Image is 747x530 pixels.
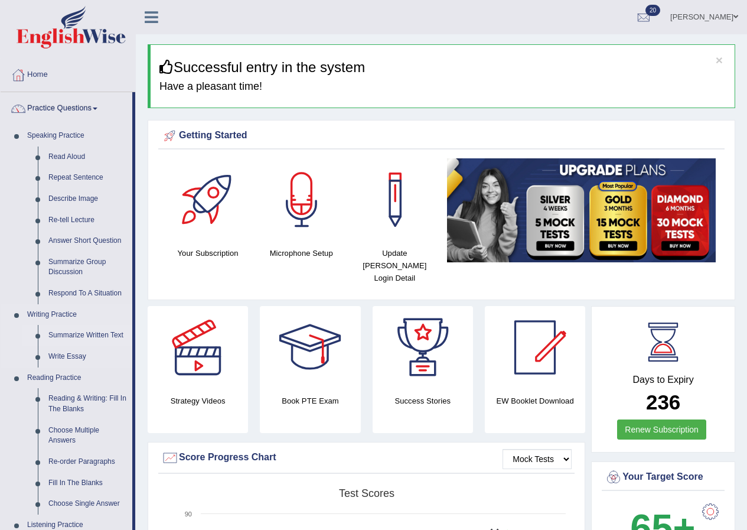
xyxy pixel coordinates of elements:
a: Fill In The Blanks [43,473,132,494]
button: × [716,54,723,66]
h4: Update [PERSON_NAME] Login Detail [354,247,435,284]
a: Answer Short Question [43,230,132,252]
h4: EW Booklet Download [485,395,585,407]
a: Speaking Practice [22,125,132,147]
tspan: Test scores [339,487,394,499]
a: Summarize Group Discussion [43,252,132,283]
div: Score Progress Chart [161,449,572,467]
a: Re-tell Lecture [43,210,132,231]
div: Your Target Score [605,469,722,486]
h3: Successful entry in the system [159,60,726,75]
a: Respond To A Situation [43,283,132,304]
a: Re-order Paragraphs [43,451,132,473]
a: Reading & Writing: Fill In The Blanks [43,388,132,420]
span: 20 [645,5,660,16]
h4: Book PTE Exam [260,395,360,407]
a: Choose Multiple Answers [43,420,132,451]
h4: Success Stories [373,395,473,407]
h4: Your Subscription [167,247,249,259]
text: 90 [185,511,192,518]
a: Practice Questions [1,92,132,122]
a: Renew Subscription [617,420,706,440]
div: Getting Started [161,127,722,145]
a: Reading Practice [22,368,132,389]
a: Choose Single Answer [43,493,132,515]
a: Repeat Sentence [43,167,132,188]
a: Write Essay [43,346,132,368]
a: Writing Practice [22,304,132,326]
img: small5.jpg [447,158,716,262]
a: Summarize Written Text [43,325,132,346]
a: Read Aloud [43,147,132,168]
h4: Microphone Setup [260,247,342,259]
h4: Strategy Videos [148,395,248,407]
a: Describe Image [43,188,132,210]
a: Home [1,58,135,88]
h4: Days to Expiry [605,375,722,385]
b: 236 [646,391,680,414]
h4: Have a pleasant time! [159,81,726,93]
